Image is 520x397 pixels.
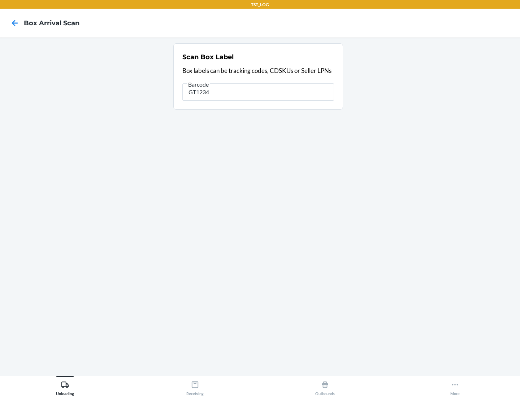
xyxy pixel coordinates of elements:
[182,66,334,75] p: Box labels can be tracking codes, CDSKUs or Seller LPNs
[390,376,520,396] button: More
[251,1,269,8] p: TST_LOG
[182,83,334,101] input: Barcode
[24,18,79,28] h4: Box Arrival Scan
[182,52,234,62] h2: Scan Box Label
[315,378,335,396] div: Outbounds
[260,376,390,396] button: Outbounds
[56,378,74,396] div: Unloading
[130,376,260,396] button: Receiving
[186,378,204,396] div: Receiving
[187,81,210,88] span: Barcode
[450,378,460,396] div: More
